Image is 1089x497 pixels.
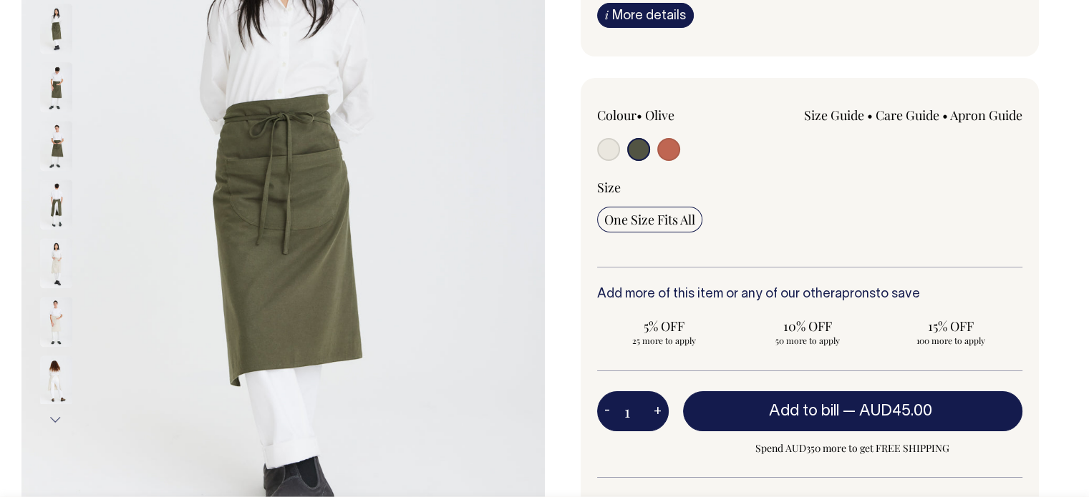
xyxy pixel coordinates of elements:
[40,355,72,405] img: natural
[604,318,725,335] span: 5% OFF
[597,287,1023,302] h6: Add more of this item or any of our other to save
[45,404,67,436] button: Next
[605,7,609,22] span: i
[747,318,868,335] span: 10% OFF
[835,288,876,300] a: aprons
[950,107,1022,124] a: Apron Guide
[40,297,72,347] img: natural
[769,404,839,418] span: Add to bill
[597,313,732,350] input: 5% OFF 25 more to apply
[942,107,948,124] span: •
[604,335,725,346] span: 25 more to apply
[876,107,939,124] a: Care Guide
[40,121,72,171] img: olive
[597,397,617,425] button: -
[683,391,1023,431] button: Add to bill —AUD45.00
[859,404,932,418] span: AUD45.00
[884,313,1018,350] input: 15% OFF 100 more to apply
[40,238,72,288] img: natural
[891,318,1011,335] span: 15% OFF
[843,404,936,418] span: —
[597,107,768,124] div: Colour
[747,335,868,346] span: 50 more to apply
[740,313,875,350] input: 10% OFF 50 more to apply
[891,335,1011,346] span: 100 more to apply
[597,207,702,232] input: One Size Fits All
[604,211,695,228] span: One Size Fits All
[645,107,674,124] label: Olive
[597,179,1023,196] div: Size
[40,4,72,54] img: olive
[637,107,642,124] span: •
[647,397,669,425] button: +
[804,107,864,124] a: Size Guide
[867,107,873,124] span: •
[40,179,72,230] img: olive
[597,3,694,28] a: iMore details
[683,440,1023,457] span: Spend AUD350 more to get FREE SHIPPING
[40,62,72,112] img: olive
